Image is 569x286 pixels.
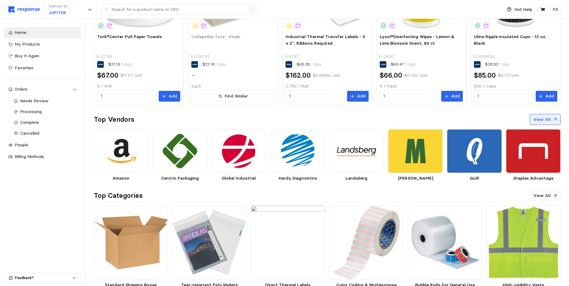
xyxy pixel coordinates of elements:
[202,61,226,68] p: $21.16
[270,175,325,182] p: Hardy Diagnostics
[478,91,530,102] input: Qty
[380,34,454,46] span: Lysol®Disinfecting Wipes - Lemon & Lime Blossom Scent, 80 ct
[404,72,427,79] p: $11.00 / unit
[215,61,226,67] span: 1 day
[286,71,311,80] h2: $162.00
[286,34,365,46] span: Industrial Thermal Transfer Labels - 3 x 2", Ribbons Required
[172,205,247,280] img: s0950253_sc7
[15,30,26,35] span: Home
[211,129,266,173] img: 771c76c0-1592-4d67-9e09-d6ea890d945b.png
[4,63,81,73] a: Favorites
[251,205,325,280] img: 60DY22_AS01
[329,129,384,173] img: 7d13bdb8-9cc8-4315-963f-af194109c12d.png
[191,34,240,39] span: Collapsible Tote - Khaki
[447,129,502,173] img: bfee157a-10f7-4112-a573-b61f8e2e3b38.png
[530,190,561,201] button: View All
[121,72,142,79] p: $11.17 / unit
[153,175,207,182] p: Centric Packaging
[94,191,143,200] h2: Top Categories
[112,4,244,15] input: Search for a product name or SKU
[191,91,274,102] button: Find Similar
[498,72,519,79] p: $0.17 / unit
[15,275,72,281] p: Feedback?
[108,61,132,68] p: $21.15
[4,51,81,61] a: Buy It Again
[408,205,482,280] img: l_LIND100002060_LIND100002080_LIND100003166_11-15.jpg
[97,83,180,90] p: 6 / Roll
[553,6,558,13] p: FS
[4,273,81,283] button: Feedback?
[310,61,322,67] span: 1 day
[357,93,366,100] p: Add
[153,129,207,173] img: b57ebca9-4645-4b82-9362-c975cc40820f.png
[49,10,67,16] p: JUPITER
[4,27,81,38] a: Home
[380,71,402,80] h2: $66.00
[211,175,266,182] p: Global Industrial
[474,83,557,90] p: 500 / Case
[97,71,118,80] h2: $67.00
[15,142,28,147] span: People
[15,154,44,159] span: Billing Methods
[248,6,255,13] div: /
[4,39,81,50] a: My Products
[530,114,561,125] button: View All
[49,3,67,10] p: Deliver to
[4,151,81,162] a: Billing Methods
[383,91,436,102] input: Qty
[503,4,536,15] button: Get Help
[8,6,40,13] img: svg%3e
[451,93,460,100] p: Add
[120,61,132,67] span: 1 day
[15,65,33,70] span: Favorites
[10,117,81,128] a: Complete
[486,205,561,280] img: L_EGO21147.jpg
[313,72,340,79] p: $0.0589 / unit
[506,175,561,182] p: Staples Advantage
[474,71,496,80] h2: $85.00
[94,129,148,173] img: d7805571-9dbc-467d-9567-a24a98a66352.png
[20,130,39,136] span: Cancelled
[550,4,561,15] button: FS
[10,96,81,106] a: Needs Review
[533,116,551,123] p: View All
[4,140,81,150] a: People
[485,61,510,68] p: $28.83
[533,192,551,199] p: View All
[20,109,42,114] span: Processing
[286,83,369,90] p: 2,750 / Roll
[329,205,404,280] img: THT-152-494-PK.webp
[545,93,554,100] p: Add
[447,175,502,182] p: Quill
[94,175,148,182] p: Amazon
[441,91,463,102] button: Add
[379,53,395,60] p: S-24547
[347,91,369,102] button: Add
[15,41,40,47] span: My Products
[10,128,81,139] a: Cancelled
[474,34,547,46] span: Uline Ripple Insulated Cups - 12 oz, Black
[20,98,49,103] span: Needs Review
[20,120,39,125] span: Complete
[15,86,70,93] div: Orders
[190,53,210,60] p: S-22579T
[380,83,463,90] p: 6 / Pack
[94,205,168,280] img: L_302020.jpg
[101,91,153,102] input: Qty
[536,91,557,102] button: Add
[4,84,81,95] a: Orders
[191,71,195,80] h2: -
[514,6,532,13] p: Get Help
[498,61,510,67] span: 1 day
[285,53,299,60] p: S-6787
[159,91,180,102] button: Add
[329,175,384,182] p: Landsberg
[506,129,561,173] img: 63258c51-adb8-4b2a-9b0d-7eba9747dc41.png
[388,175,443,182] p: [PERSON_NAME]
[225,93,248,100] p: Find Similar
[391,61,416,68] p: $40.47
[473,53,495,60] p: S-20261BL
[10,106,81,117] a: Processing
[169,93,177,100] p: Add
[404,61,416,67] span: 1 day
